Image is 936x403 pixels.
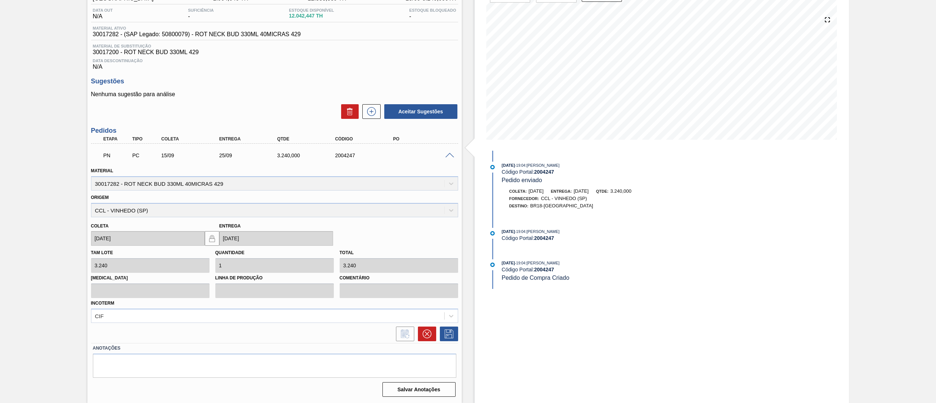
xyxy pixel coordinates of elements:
[502,261,515,265] span: [DATE]
[551,189,572,193] span: Entrega:
[289,8,334,12] span: Estoque Disponível
[188,8,214,12] span: Suficiência
[392,327,414,341] div: Informar alteração no pedido
[333,152,399,158] div: 2004247
[407,8,458,20] div: -
[436,327,458,341] div: Salvar Pedido
[610,188,631,194] span: 3.240,000
[186,8,215,20] div: -
[131,136,162,142] div: Tipo
[490,263,495,267] img: atual
[93,8,113,12] span: Data out
[502,177,542,183] span: Pedido enviado
[525,163,560,167] span: : [PERSON_NAME]
[502,235,675,241] div: Código Portal:
[502,267,675,272] div: Código Portal:
[102,136,133,142] div: Etapa
[91,223,109,229] label: Coleta
[93,343,456,354] label: Anotações
[409,8,456,12] span: Estoque Bloqueado
[490,231,495,236] img: atual
[215,250,245,255] label: Quantidade
[509,196,539,201] span: Fornecedor:
[219,231,333,246] input: dd/mm/yyyy
[275,136,341,142] div: Qtde
[289,13,334,19] span: 12.042,447 TH
[91,168,113,173] label: Material
[525,261,560,265] span: : [PERSON_NAME]
[95,313,104,319] div: CIF
[91,195,109,200] label: Origem
[414,327,436,341] div: Cancelar pedido
[534,267,554,272] strong: 2004247
[93,49,456,56] span: 30017200 - ROT NECK BUD 330ML 429
[91,91,458,98] p: Nenhuma sugestão para análise
[215,273,334,283] label: Linha de Produção
[91,273,210,283] label: [MEDICAL_DATA]
[217,136,283,142] div: Entrega
[509,189,527,193] span: Coleta:
[131,152,162,158] div: Pedido de Compra
[102,147,133,163] div: Pedido em Negociação
[381,103,458,120] div: Aceitar Sugestões
[340,273,458,283] label: Comentário
[91,231,205,246] input: dd/mm/yyyy
[205,231,219,246] button: locked
[91,301,114,306] label: Incoterm
[208,234,216,243] img: locked
[529,188,544,194] span: [DATE]
[340,250,354,255] label: Total
[93,59,456,63] span: Data Descontinuação
[275,152,341,158] div: 3.240,000
[534,169,554,175] strong: 2004247
[502,169,675,175] div: Código Portal:
[93,26,301,30] span: Material ativo
[159,152,226,158] div: 15/09/2025
[91,8,115,20] div: N/A
[574,188,589,194] span: [DATE]
[93,44,456,48] span: Material de Substituição
[91,127,458,135] h3: Pedidos
[530,203,593,208] span: BR18-[GEOGRAPHIC_DATA]
[219,223,241,229] label: Entrega
[359,104,381,119] div: Nova sugestão
[391,136,457,142] div: PO
[541,196,587,201] span: CCL - VINHEDO (SP)
[93,31,301,38] span: 30017282 - (SAP Legado: 50800079) - ROT NECK BUD 330ML 40MICRAS 429
[515,230,525,234] span: - 19:04
[502,275,569,281] span: Pedido de Compra Criado
[515,261,525,265] span: - 19:04
[502,229,515,234] span: [DATE]
[502,163,515,167] span: [DATE]
[490,165,495,169] img: atual
[384,104,457,119] button: Aceitar Sugestões
[159,136,226,142] div: Coleta
[217,152,283,158] div: 25/09/2025
[91,250,113,255] label: Tam lote
[103,152,131,158] p: PN
[91,78,458,85] h3: Sugestões
[337,104,359,119] div: Excluir Sugestões
[382,382,456,397] button: Salvar Anotações
[509,204,529,208] span: Destino:
[333,136,399,142] div: Código
[596,189,608,193] span: Qtde:
[525,229,560,234] span: : [PERSON_NAME]
[515,163,525,167] span: - 19:04
[91,56,458,70] div: N/A
[534,235,554,241] strong: 2004247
